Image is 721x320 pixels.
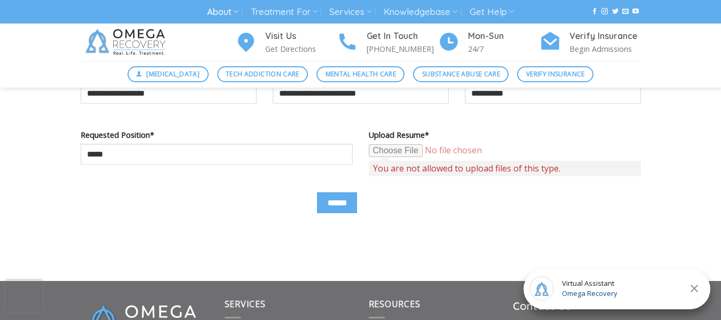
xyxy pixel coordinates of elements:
[513,299,571,313] strong: Contact Us
[265,43,337,55] p: Get Directions
[526,69,585,79] span: Verify Insurance
[612,8,619,15] a: Follow on Twitter
[422,69,500,79] span: Substance Abuse Care
[265,29,337,43] h4: Visit Us
[384,2,457,22] a: Knowledgebase
[329,2,371,22] a: Services
[326,69,396,79] span: Mental Health Care
[367,43,438,55] p: [PHONE_NUMBER]
[517,66,593,82] a: Verify Insurance
[468,29,540,43] h4: Mon-Sun
[591,8,598,15] a: Follow on Facebook
[369,161,641,176] span: You are not allowed to upload files of this type.
[235,29,337,56] a: Visit Us Get Directions
[569,43,641,55] p: Begin Admissions
[316,66,405,82] a: Mental Health Care
[217,66,308,82] a: Tech Addiction Care
[569,29,641,43] h4: Verify Insurance
[251,2,318,22] a: Treatment For
[632,8,639,15] a: Follow on YouTube
[622,8,629,15] a: Send us an email
[128,66,209,82] a: [MEDICAL_DATA]
[226,69,299,79] span: Tech Addiction Care
[225,298,266,310] span: Services
[337,29,438,56] a: Get In Touch [PHONE_NUMBER]
[367,29,438,43] h4: Get In Touch
[81,129,353,141] label: Requested Position*
[5,280,43,313] iframe: reCAPTCHA
[207,2,239,22] a: About
[81,14,641,238] form: Contact form
[540,29,641,56] a: Verify Insurance Begin Admissions
[470,2,514,22] a: Get Help
[146,69,200,79] span: [MEDICAL_DATA]
[413,66,509,82] a: Substance Abuse Care
[369,298,421,310] span: Resources
[369,129,641,141] label: Upload Resume*
[601,8,608,15] a: Follow on Instagram
[468,43,540,55] p: 24/7
[81,24,174,61] img: Omega Recovery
